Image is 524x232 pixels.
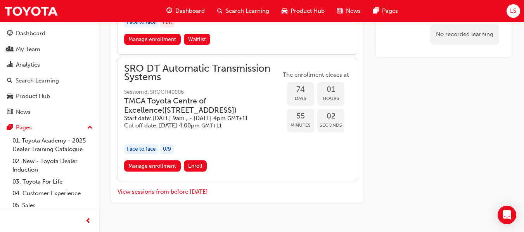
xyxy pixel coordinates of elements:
[124,144,159,155] div: Face to face
[3,120,96,135] button: Pages
[337,6,343,16] span: news-icon
[9,199,96,211] a: 05. Sales
[3,26,96,41] a: Dashboard
[124,96,268,115] h3: TMCA Toyota Centre of Excellence ( [STREET_ADDRESS] )
[7,93,13,100] span: car-icon
[317,112,344,121] span: 02
[211,3,275,19] a: search-iconSearch Learning
[184,160,207,172] button: Enroll
[166,6,172,16] span: guage-icon
[124,122,268,129] h5: Cut off date: [DATE] 4:00pm
[124,115,268,122] h5: Start date: [DATE] 9am , - [DATE] 4pm
[282,6,287,16] span: car-icon
[16,123,32,132] div: Pages
[3,74,96,88] a: Search Learning
[291,7,325,15] span: Product Hub
[275,3,331,19] a: car-iconProduct Hub
[124,34,181,45] a: Manage enrollment
[175,7,205,15] span: Dashboard
[3,105,96,119] a: News
[7,109,13,116] span: news-icon
[287,85,314,94] span: 74
[201,122,222,129] span: Australian Eastern Daylight Time GMT+11
[16,60,40,69] div: Analytics
[7,30,13,37] span: guage-icon
[87,123,93,133] span: up-icon
[85,217,91,226] span: prev-icon
[287,94,314,103] span: Days
[7,62,13,69] span: chart-icon
[317,94,344,103] span: Hours
[124,160,181,172] a: Manage enrollment
[226,7,269,15] span: Search Learning
[217,6,223,16] span: search-icon
[7,124,13,131] span: pages-icon
[9,176,96,188] a: 03. Toyota For Life
[227,115,248,122] span: Australian Eastern Daylight Time GMT+11
[160,3,211,19] a: guage-iconDashboard
[382,7,398,15] span: Pages
[188,163,202,169] span: Enroll
[9,187,96,199] a: 04. Customer Experience
[16,29,45,38] div: Dashboard
[9,155,96,176] a: 02. New - Toyota Dealer Induction
[9,135,96,155] a: 01. Toyota Academy - 2025 Dealer Training Catalogue
[16,108,31,117] div: News
[317,85,344,94] span: 01
[287,112,314,121] span: 55
[498,206,516,224] div: Open Intercom Messenger
[16,92,50,101] div: Product Hub
[317,121,344,130] span: Seconds
[118,187,208,196] button: View sessions from before [DATE]
[3,58,96,72] a: Analytics
[287,121,314,130] span: Minutes
[346,7,361,15] span: News
[331,3,367,19] a: news-iconNews
[124,17,159,27] div: Face to face
[281,70,351,79] span: The enrollment closes at
[16,45,40,54] div: My Team
[124,64,351,175] button: SRO DT Automatic Transmission SystemsSession id: SROCH40006TMCA Toyota Centre of Excellence([STRE...
[373,6,379,16] span: pages-icon
[507,4,520,18] button: LS
[16,76,59,85] div: Search Learning
[3,89,96,103] a: Product Hub
[160,17,175,27] div: Full
[160,144,174,155] div: 0 / 9
[4,2,58,20] img: Trak
[124,88,281,97] span: Session id: SROCH40006
[430,24,499,45] div: No recorded learning
[184,34,211,45] button: Waitlist
[7,77,12,84] span: search-icon
[3,42,96,57] a: My Team
[7,46,13,53] span: people-icon
[510,7,516,15] span: LS
[3,25,96,120] button: DashboardMy TeamAnalyticsSearch LearningProduct HubNews
[124,64,281,82] span: SRO DT Automatic Transmission Systems
[188,36,206,43] span: Waitlist
[367,3,404,19] a: pages-iconPages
